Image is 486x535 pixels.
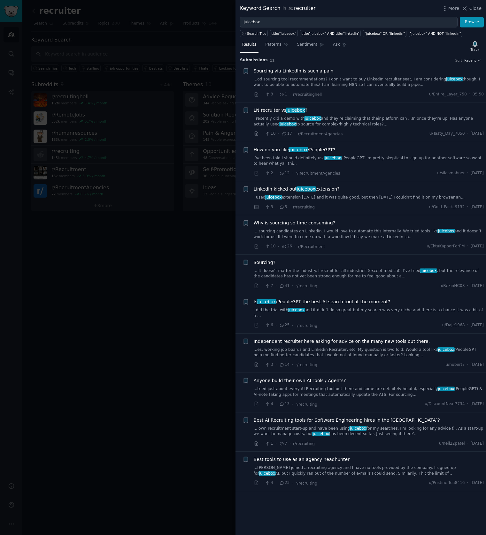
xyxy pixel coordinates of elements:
span: Anyone build their own AI Tools / Agents? [254,377,346,384]
span: [DATE] [471,283,484,289]
span: · [292,170,293,177]
a: ...od sourcing tool recommendations? I don’t want to buy LinkedIn recruiter seat, I am considerin... [254,77,484,88]
div: "juicebox" AND NOT "linkedin" [410,31,461,36]
span: · [275,283,277,289]
a: ... own recruitment start-up and have been usingjuiceboxfor my searches. I'm looking for any advi... [254,426,484,437]
span: · [275,440,277,447]
span: 3 [265,92,273,97]
span: · [275,170,277,177]
span: 5 [279,204,287,210]
span: u/neil22patel [439,441,465,447]
span: · [275,401,277,408]
span: · [261,480,263,486]
input: Try a keyword related to your business [240,17,458,28]
a: Isjuicebox/PeopleGPT the best AI search tool at the moment? [254,298,390,305]
span: juicebox [265,195,282,200]
a: ...es, working job boards and Linkedin Recruiter, etc. My question is two fold: Would a tool like... [254,347,484,358]
span: juicebox [324,156,342,160]
span: · [292,401,293,408]
span: LN recruiter vs ? [254,107,308,114]
a: Results [240,40,258,53]
a: I’ve been told I should definitely usejuicebox/ PeopleGPT. Im pretty skeptical to sign up for ano... [254,155,484,167]
span: u/Tasty_Day_7050 [429,131,465,137]
span: r/recruiting [293,205,315,209]
div: Sort [455,58,462,63]
span: · [261,243,263,250]
span: · [467,401,468,407]
span: juicebox [349,426,367,431]
span: 4 [265,401,273,407]
span: juicebox [296,186,316,192]
span: · [294,243,296,250]
span: r/recruiting [296,284,317,288]
span: · [467,204,468,210]
span: juicebox [437,387,455,391]
span: Ask [333,42,340,48]
a: Sentiment [295,40,326,53]
span: r/RecruitmentAgencies [298,132,343,136]
span: 26 [282,244,292,249]
span: 1 [279,92,287,97]
span: [DATE] [471,204,484,210]
span: juicebox [257,299,276,304]
span: 6 [265,322,273,328]
a: Why is sourcing so time consuming? [254,220,335,226]
span: · [292,283,293,289]
span: [DATE] [471,244,484,249]
a: "juicebox" AND NOT "linkedin" [409,30,463,37]
a: How do you likejuicebox/PeopleGPT? [254,147,336,153]
button: Track [468,39,482,53]
span: 41 [279,283,289,289]
span: 10 [265,244,275,249]
span: 10 [265,131,275,137]
span: r/RecruitmentAgencies [296,171,340,176]
span: · [261,401,263,408]
span: · [289,91,291,98]
span: [DATE] [471,480,484,486]
span: · [467,170,468,176]
span: [DATE] [471,362,484,368]
span: r/recruiting [296,481,317,486]
span: Patterns [265,42,281,48]
span: [DATE] [471,441,484,447]
span: 1 [265,441,273,447]
a: ... It doesn't matter the industry. I recruit for all industries (except medical). I've triedjuic... [254,268,484,279]
button: More [442,5,459,12]
a: ...tried just about every AI Recruiting tool out there and some are definitely helpful, especiall... [254,386,484,397]
span: 11 [270,58,275,62]
span: How do you like /PeopleGPT? [254,147,336,153]
span: · [261,283,263,289]
span: u/BexinNC08 [439,283,465,289]
span: · [261,361,263,368]
span: u/silasmahner [437,170,465,176]
span: 7 [265,283,273,289]
span: u/Entire_Layer_750 [429,92,467,97]
span: · [275,322,277,329]
a: Sourcing via LinkedIn is such a pain [254,68,334,74]
span: · [467,322,468,328]
span: Is /PeopleGPT the best AI search tool at the moment? [254,298,390,305]
span: 3 [265,204,273,210]
span: · [261,170,263,177]
span: in [282,6,286,11]
span: Search Tips [247,31,266,36]
span: juicebox [437,347,455,352]
span: · [467,362,468,368]
span: juicebox [288,308,305,312]
a: LN recruiter vsjuicebox? [254,107,308,114]
span: · [467,480,468,486]
span: 2 [265,170,273,176]
span: juicebox [258,471,276,476]
span: r/recruiting [296,363,317,367]
a: I did the trial withjuiceboxand it didn’t do so great but my search was very niche and there is a... [254,307,484,319]
span: r/Recruitment [298,245,325,249]
span: Close [469,5,482,12]
a: Sourcing? [254,259,276,266]
div: Track [471,47,479,52]
span: 13 [279,401,289,407]
span: Best tools to use as an agency headhunter [254,456,350,463]
span: 23 [279,480,289,486]
span: · [292,480,293,486]
span: r/recruitinghell [293,92,322,97]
